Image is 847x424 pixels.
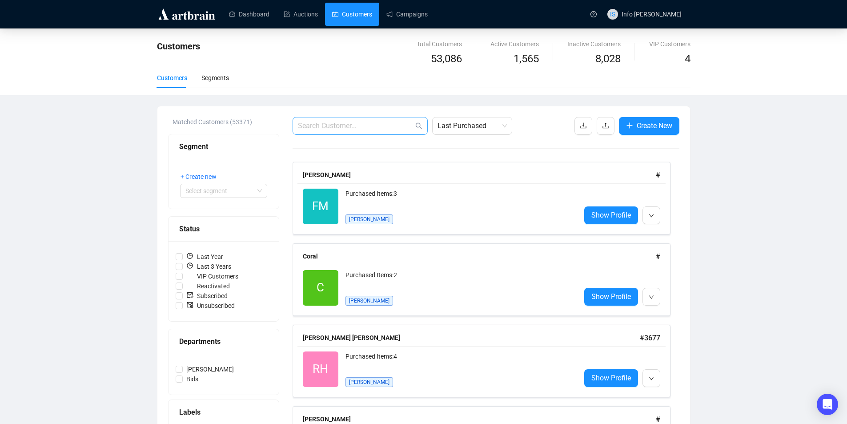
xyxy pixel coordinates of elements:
span: # [656,171,660,179]
span: Last 3 Years [183,262,235,271]
span: search [415,122,422,129]
span: plus [626,122,633,129]
span: FM [312,197,329,215]
div: VIP Customers [649,39,690,49]
div: Matched Customers (53371) [173,117,279,127]
span: Subscribed [183,291,231,301]
div: Purchased Items: 3 [345,189,574,206]
div: Open Intercom Messenger [817,394,838,415]
a: Auctions [284,3,318,26]
span: [PERSON_NAME] [345,377,393,387]
div: [PERSON_NAME] [303,414,656,424]
span: question-circle [590,11,597,17]
div: Status [179,223,268,234]
div: Departments [179,336,268,347]
span: Show Profile [591,291,631,302]
a: Customers [332,3,372,26]
span: [PERSON_NAME] [345,296,393,306]
span: [PERSON_NAME] [345,214,393,224]
span: IS [610,9,615,19]
a: Show Profile [584,206,638,224]
span: upload [602,122,609,129]
span: Info [PERSON_NAME] [622,11,682,18]
div: [PERSON_NAME] [303,170,656,180]
span: Last Year [183,252,227,262]
span: RH [313,360,328,378]
span: Reactivated [183,281,233,291]
a: [PERSON_NAME]#FMPurchased Items:3[PERSON_NAME]Show Profile [293,162,679,234]
span: # 3677 [640,334,660,342]
div: Purchased Items: 4 [345,351,574,369]
span: down [649,295,654,300]
span: Customers [157,41,200,52]
input: Search Customer... [298,121,413,131]
span: Show Profile [591,372,631,384]
span: down [649,376,654,381]
div: Customers [157,73,187,83]
a: Coral#CPurchased Items:2[PERSON_NAME]Show Profile [293,243,679,316]
div: Total Customers [417,39,462,49]
span: 4 [685,52,690,65]
a: Show Profile [584,288,638,306]
span: Show Profile [591,210,631,221]
img: logo [157,7,217,21]
button: + Create new [180,170,224,184]
span: VIP Customers [183,271,242,281]
span: Bids [183,374,202,384]
a: Campaigns [386,3,428,26]
a: [PERSON_NAME] [PERSON_NAME]#3677RHPurchased Items:4[PERSON_NAME]Show Profile [293,325,679,397]
span: C [317,279,324,297]
a: Dashboard [229,3,269,26]
div: Inactive Customers [567,39,621,49]
a: Show Profile [584,369,638,387]
button: Create New [619,117,679,135]
span: 1,565 [514,51,539,68]
span: + Create new [181,172,217,182]
span: Create New [637,120,672,131]
div: Segments [201,73,229,83]
div: [PERSON_NAME] [PERSON_NAME] [303,333,640,343]
span: 8,028 [595,51,621,68]
div: Active Customers [490,39,539,49]
div: Labels [179,407,268,418]
span: [PERSON_NAME] [183,364,237,374]
span: Unsubscribed [183,301,238,311]
span: download [580,122,587,129]
span: 53,086 [431,51,462,68]
div: Coral [303,251,656,261]
span: # [656,252,660,261]
div: Purchased Items: 2 [345,270,574,288]
div: Segment [179,141,268,152]
span: down [649,213,654,218]
span: Last Purchased [438,117,507,134]
span: # [656,415,660,424]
